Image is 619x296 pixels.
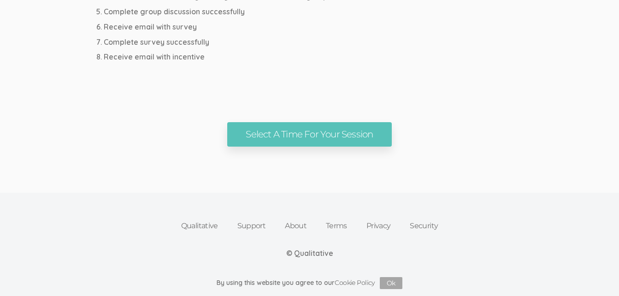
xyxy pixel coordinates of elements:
a: Security [400,216,448,236]
a: Cookie Policy [335,278,375,286]
li: Complete survey successfully [96,37,524,47]
li: Receive email with incentive [96,52,524,62]
div: © Qualitative [286,248,333,259]
a: Support [228,216,276,236]
a: About [275,216,316,236]
a: Select A Time For Your Session [227,122,391,147]
button: Ok [380,277,402,289]
div: By using this website you agree to our [217,277,402,289]
a: Qualitative [171,216,228,236]
li: Receive email with survey [96,22,524,32]
iframe: Chat Widget [573,252,619,296]
a: Privacy [357,216,401,236]
a: Terms [316,216,357,236]
li: Complete group discussion successfully [96,6,524,17]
